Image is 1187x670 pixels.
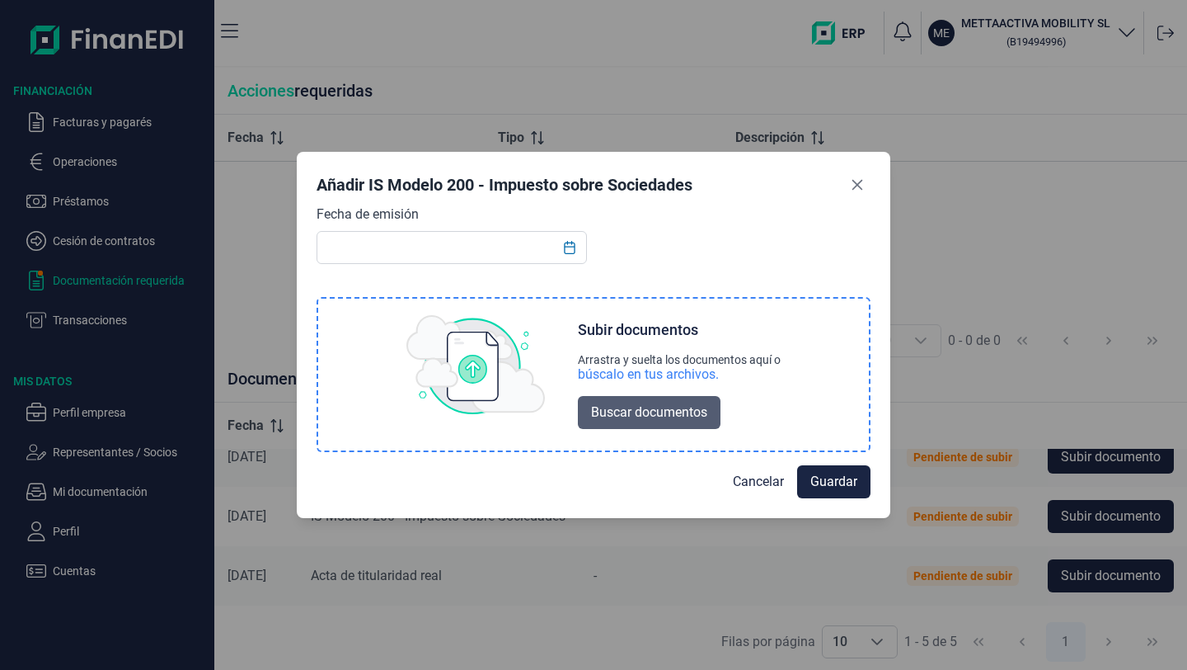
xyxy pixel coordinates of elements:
span: Cancelar [733,472,784,492]
button: Cancelar [720,465,797,498]
div: Arrastra y suelta los documentos aquí o [578,353,781,366]
img: upload img [406,315,545,414]
span: Buscar documentos [591,403,707,422]
span: Guardar [810,472,857,492]
label: Fecha de emisión [317,205,419,224]
div: Subir documentos [578,320,698,340]
div: Añadir IS Modelo 200 - Impuesto sobre Sociedades [317,173,692,196]
button: Buscar documentos [578,396,720,429]
div: búscalo en tus archivos. [578,366,719,383]
button: Choose Date [554,233,585,262]
button: Close [844,172,870,198]
button: Guardar [797,465,870,498]
div: búscalo en tus archivos. [578,366,781,383]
